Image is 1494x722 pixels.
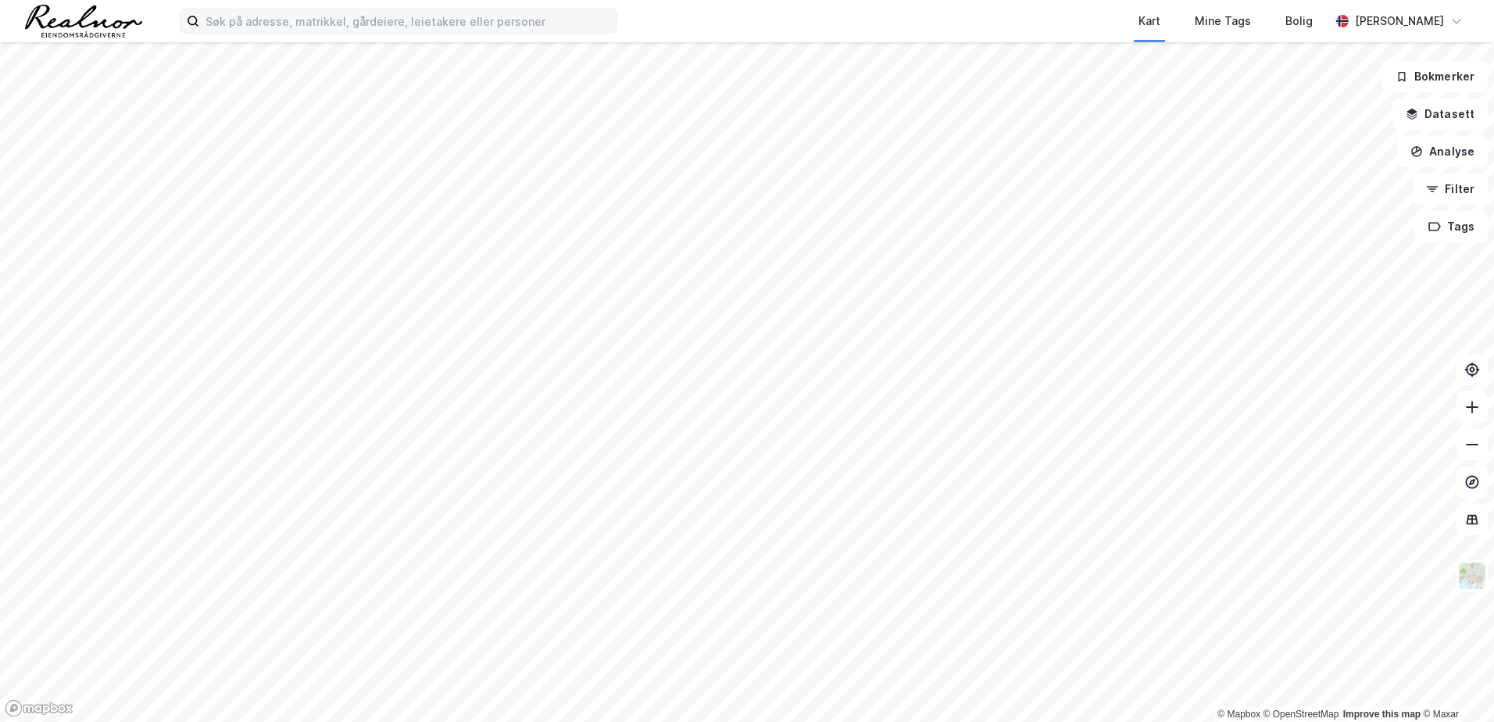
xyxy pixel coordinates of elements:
button: Tags [1415,211,1488,242]
button: Filter [1413,173,1488,205]
a: Improve this map [1343,709,1421,720]
img: realnor-logo.934646d98de889bb5806.png [25,5,142,38]
div: Bolig [1285,12,1313,30]
iframe: Chat Widget [1416,647,1494,722]
input: Søk på adresse, matrikkel, gårdeiere, leietakere eller personer [199,9,617,33]
div: [PERSON_NAME] [1355,12,1444,30]
div: Kart [1138,12,1160,30]
button: Datasett [1392,98,1488,130]
a: Mapbox homepage [5,699,73,717]
div: Kontrollprogram for chat [1416,647,1494,722]
div: Mine Tags [1195,12,1251,30]
a: OpenStreetMap [1263,709,1339,720]
button: Bokmerker [1382,61,1488,92]
button: Analyse [1397,136,1488,167]
img: Z [1457,561,1487,591]
a: Mapbox [1217,709,1260,720]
